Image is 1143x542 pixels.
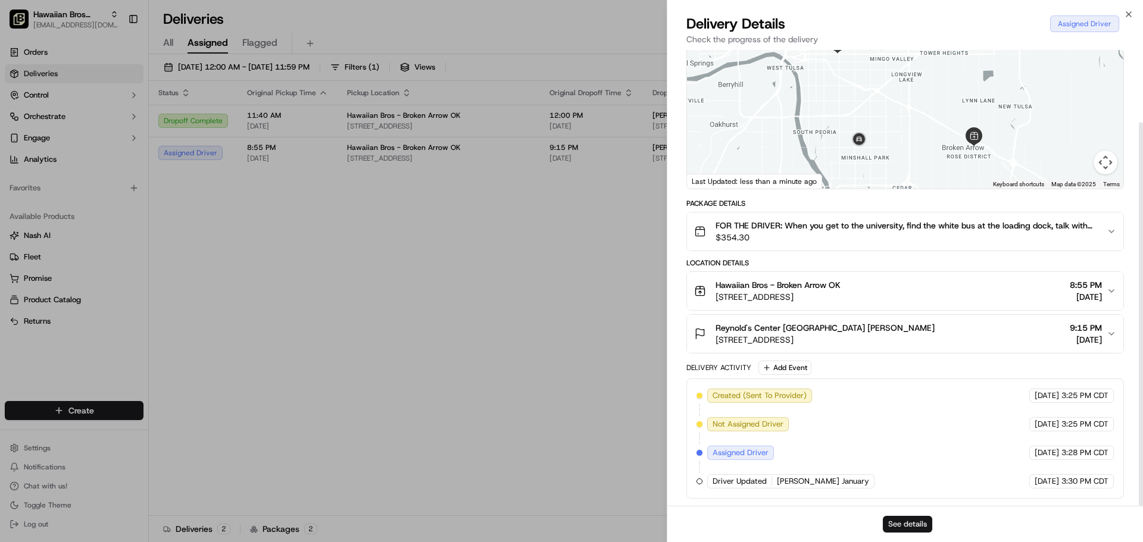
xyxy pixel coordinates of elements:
span: [DATE] [1035,390,1059,401]
span: [STREET_ADDRESS] [716,291,841,303]
div: Package Details [686,199,1124,208]
div: 📗 [12,174,21,183]
div: Start new chat [40,114,195,126]
span: 3:30 PM CDT [1061,476,1108,487]
p: Check the progress of the delivery [686,33,1124,45]
img: Google [690,173,729,189]
span: Map data ©2025 [1051,181,1096,187]
span: [PERSON_NAME] January [777,476,869,487]
span: [DATE] [1070,291,1102,303]
img: Nash [12,12,36,36]
div: 💻 [101,174,110,183]
span: Driver Updated [713,476,767,487]
span: [DATE] [1035,419,1059,430]
span: API Documentation [113,173,191,184]
span: 9:15 PM [1070,322,1102,334]
span: 8:55 PM [1070,279,1102,291]
button: Keyboard shortcuts [993,180,1044,189]
span: Delivery Details [686,14,785,33]
img: 1736555255976-a54dd68f-1ca7-489b-9aae-adbdc363a1c4 [12,114,33,135]
span: [DATE] [1070,334,1102,346]
span: [STREET_ADDRESS] [716,334,935,346]
span: 3:25 PM CDT [1061,419,1108,430]
span: 3:28 PM CDT [1061,447,1108,458]
span: Knowledge Base [24,173,91,184]
span: $354.30 [716,231,1097,243]
span: 3:25 PM CDT [1061,390,1108,401]
a: Open this area in Google Maps (opens a new window) [690,173,729,189]
button: Add Event [758,361,811,375]
button: Hawaiian Bros - Broken Arrow OK[STREET_ADDRESS]8:55 PM[DATE] [687,272,1123,310]
span: Pylon [118,202,144,211]
span: Not Assigned Driver [713,419,783,430]
button: Reynold's Center [GEOGRAPHIC_DATA] [PERSON_NAME][STREET_ADDRESS]9:15 PM[DATE] [687,315,1123,353]
span: [DATE] [1035,476,1059,487]
button: Start new chat [202,117,217,131]
div: Last Updated: less than a minute ago [687,174,822,189]
button: Map camera controls [1094,151,1117,174]
input: Got a question? Start typing here... [31,77,214,89]
span: FOR THE DRIVER: When you get to the university, find the white bus at the loading dock, talk with... [716,220,1097,231]
button: See details [883,516,932,532]
a: Powered byPylon [84,201,144,211]
span: Created (Sent To Provider) [713,390,807,401]
span: Reynold's Center [GEOGRAPHIC_DATA] [PERSON_NAME] [716,322,935,334]
span: Assigned Driver [713,447,769,458]
div: Delivery Activity [686,363,751,372]
div: We're available if you need us! [40,126,151,135]
a: Terms (opens in new tab) [1103,181,1120,187]
span: Hawaiian Bros - Broken Arrow OK [716,279,841,291]
span: [DATE] [1035,447,1059,458]
a: 📗Knowledge Base [7,168,96,189]
a: 💻API Documentation [96,168,196,189]
button: FOR THE DRIVER: When you get to the university, find the white bus at the loading dock, talk with... [687,212,1123,250]
p: Welcome 👋 [12,48,217,67]
div: Location Details [686,258,1124,268]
